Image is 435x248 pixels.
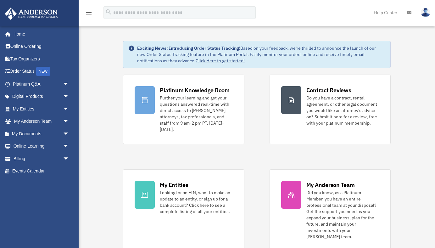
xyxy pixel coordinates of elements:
[63,90,75,103] span: arrow_drop_down
[63,115,75,128] span: arrow_drop_down
[4,53,79,65] a: Tax Organizers
[3,8,60,20] img: Anderson Advisors Platinum Portal
[196,58,245,64] a: Click Here to get started!
[63,103,75,116] span: arrow_drop_down
[123,75,244,144] a: Platinum Knowledge Room Further your learning and get your questions answered real-time with dire...
[306,95,379,126] div: Do you have a contract, rental agreement, or other legal document you would like an attorney's ad...
[4,78,79,90] a: Platinum Q&Aarrow_drop_down
[36,67,50,76] div: NEW
[160,181,188,189] div: My Entities
[4,40,79,53] a: Online Ordering
[4,140,79,153] a: Online Learningarrow_drop_down
[4,90,79,103] a: Digital Productsarrow_drop_down
[4,127,79,140] a: My Documentsarrow_drop_down
[85,11,92,16] a: menu
[306,86,351,94] div: Contract Reviews
[160,95,232,132] div: Further your learning and get your questions answered real-time with direct access to [PERSON_NAM...
[4,152,79,165] a: Billingarrow_drop_down
[63,152,75,165] span: arrow_drop_down
[4,103,79,115] a: My Entitiesarrow_drop_down
[306,181,355,189] div: My Anderson Team
[137,45,385,64] div: Based on your feedback, we're thrilled to announce the launch of our new Order Status Tracking fe...
[160,189,232,215] div: Looking for an EIN, want to make an update to an entity, or sign up for a bank account? Click her...
[63,127,75,140] span: arrow_drop_down
[4,65,79,78] a: Order StatusNEW
[4,115,79,128] a: My Anderson Teamarrow_drop_down
[421,8,430,17] img: User Pic
[105,8,112,15] i: search
[270,75,391,144] a: Contract Reviews Do you have a contract, rental agreement, or other legal document you would like...
[4,28,75,40] a: Home
[160,86,230,94] div: Platinum Knowledge Room
[85,9,92,16] i: menu
[63,140,75,153] span: arrow_drop_down
[4,165,79,178] a: Events Calendar
[306,189,379,240] div: Did you know, as a Platinum Member, you have an entire professional team at your disposal? Get th...
[137,45,240,51] strong: Exciting News: Introducing Order Status Tracking!
[63,78,75,91] span: arrow_drop_down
